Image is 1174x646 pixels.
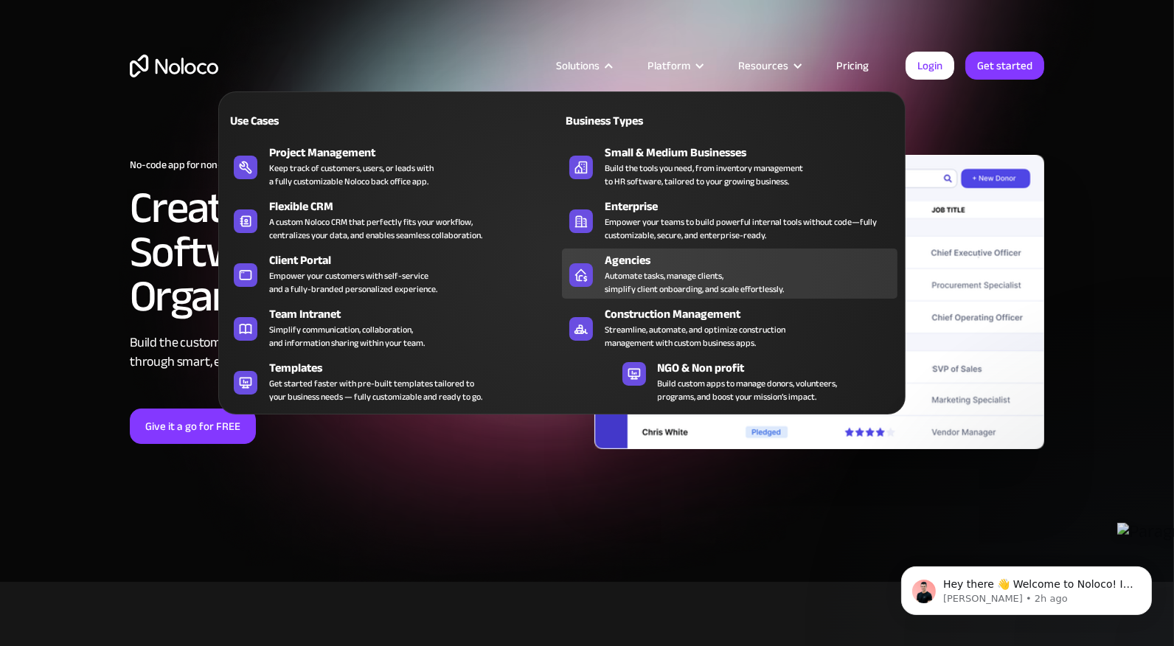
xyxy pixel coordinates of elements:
a: TemplatesGet started faster with pre-built templates tailored toyour business needs — fully custo... [226,356,562,406]
a: Construction ManagementStreamline, automate, and optimize constructionmanagement with custom busi... [562,302,897,352]
div: Build the tools you need, from inventory management to HR software, tailored to your growing busi... [605,161,803,188]
a: Small & Medium BusinessesBuild the tools you need, from inventory managementto HR software, tailo... [562,141,897,191]
div: Streamline, automate, and optimize construction management with custom business apps. [605,323,785,350]
div: Solutions [538,56,629,75]
div: Resources [738,56,788,75]
h2: Create Custom Software for Non Profit Organisations [130,186,580,319]
div: Resources [720,56,818,75]
a: Use Cases [226,103,562,137]
div: Enterprise [605,198,904,215]
div: Build the custom tools your non-profit organisation needs to drive social impact through smart, e... [130,333,580,372]
div: NGO & Non profit [658,359,852,377]
div: A custom Noloco CRM that perfectly fits your workflow, centralizes your data, and enables seamles... [269,215,482,242]
nav: Solutions [218,71,906,414]
a: NGO & Non profitBuild custom apps to manage donors, volunteers,programs, and boost your mission’s... [615,356,845,406]
a: Flexible CRMA custom Noloco CRM that perfectly fits your workflow,centralizes your data, and enab... [226,195,562,245]
div: Empower your teams to build powerful internal tools without code—fully customizable, secure, and ... [605,215,890,242]
div: Client Portal [269,251,569,269]
a: home [130,55,218,77]
div: Templates [269,359,569,377]
div: Build custom apps to manage donors, volunteers, programs, and boost your mission’s impact. [658,377,838,403]
div: Keep track of customers, users, or leads with a fully customizable Noloco back office app. [269,161,434,188]
div: Automate tasks, manage clients, simplify client onboarding, and scale effortlessly. [605,269,784,296]
a: Pricing [818,56,887,75]
div: Construction Management [605,305,904,323]
div: Get started faster with pre-built templates tailored to your business needs — fully customizable ... [269,377,482,403]
div: Platform [629,56,720,75]
div: Small & Medium Businesses [605,144,904,161]
div: Use Cases [226,112,388,130]
div: Agencies [605,251,904,269]
iframe: Intercom notifications message [879,535,1174,639]
div: Solutions [556,56,600,75]
div: Simplify communication, collaboration, and information sharing within your team. [269,323,425,350]
a: Login [906,52,954,80]
a: Team IntranetSimplify communication, collaboration,and information sharing within your team. [226,302,562,352]
a: AgenciesAutomate tasks, manage clients,simplify client onboarding, and scale effortlessly. [562,249,897,299]
a: Business Types [562,103,897,137]
div: Empower your customers with self-service and a fully-branded personalized experience. [269,269,437,296]
a: Project ManagementKeep track of customers, users, or leads witha fully customizable Noloco back o... [226,141,562,191]
div: Project Management [269,144,569,161]
a: Client PortalEmpower your customers with self-serviceand a fully-branded personalized experience. [226,249,562,299]
a: EnterpriseEmpower your teams to build powerful internal tools without code—fully customizable, se... [562,195,897,245]
div: Flexible CRM [269,198,569,215]
div: Platform [647,56,690,75]
div: Team Intranet [269,305,569,323]
h1: No-code app for non-profits [130,159,580,171]
a: Get started [965,52,1044,80]
div: Business Types [562,112,723,130]
a: Give it a go for FREE [130,409,256,444]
